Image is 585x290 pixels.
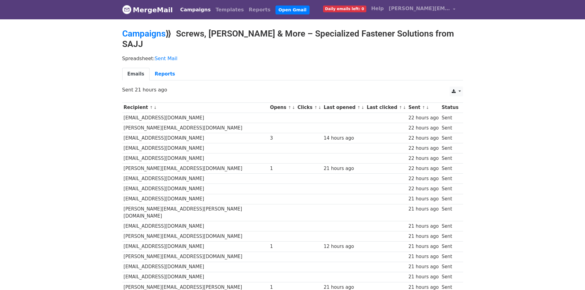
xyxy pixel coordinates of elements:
th: Opens [268,102,296,113]
div: 22 hours ago [408,175,439,182]
div: 22 hours ago [408,165,439,172]
td: [EMAIL_ADDRESS][DOMAIN_NAME] [122,272,269,282]
div: 21 hours ago [408,206,439,213]
div: 22 hours ago [408,135,439,142]
div: 22 hours ago [408,125,439,132]
div: 21 hours ago [408,253,439,260]
div: 21 hours ago [324,165,364,172]
th: Sent [407,102,440,113]
th: Last clicked [365,102,407,113]
a: Reports [246,4,273,16]
a: Reports [150,68,180,80]
td: Sent [440,164,460,174]
td: [PERSON_NAME][EMAIL_ADDRESS][DOMAIN_NAME] [122,252,269,262]
td: [PERSON_NAME][EMAIL_ADDRESS][PERSON_NAME][DOMAIN_NAME] [122,204,269,221]
td: [EMAIL_ADDRESS][DOMAIN_NAME] [122,194,269,204]
th: Clicks [296,102,322,113]
td: [EMAIL_ADDRESS][DOMAIN_NAME] [122,242,269,252]
div: 22 hours ago [408,155,439,162]
a: ↑ [314,105,318,110]
a: Campaigns [122,29,166,39]
div: 21 hours ago [408,273,439,280]
td: Sent [440,153,460,164]
div: 14 hours ago [324,135,364,142]
td: Sent [440,252,460,262]
a: ↓ [403,105,406,110]
img: MergeMail logo [122,5,131,14]
a: MergeMail [122,3,173,16]
a: ↓ [426,105,429,110]
td: [EMAIL_ADDRESS][DOMAIN_NAME] [122,262,269,272]
td: [EMAIL_ADDRESS][DOMAIN_NAME] [122,133,269,143]
a: Campaigns [178,4,213,16]
a: Emails [122,68,150,80]
a: ↑ [399,105,402,110]
td: [EMAIL_ADDRESS][DOMAIN_NAME] [122,143,269,153]
a: ↓ [361,105,365,110]
th: Last opened [322,102,365,113]
a: ↓ [318,105,322,110]
td: Sent [440,272,460,282]
p: Sent 21 hours ago [122,87,463,93]
td: Sent [440,221,460,231]
td: Sent [440,184,460,194]
a: ↓ [154,105,157,110]
td: Sent [440,262,460,272]
td: Sent [440,231,460,242]
div: 21 hours ago [408,195,439,203]
td: Sent [440,113,460,123]
a: [PERSON_NAME][EMAIL_ADDRESS][DOMAIN_NAME] [386,2,458,17]
div: 21 hours ago [408,243,439,250]
a: ↑ [357,105,361,110]
td: [EMAIL_ADDRESS][DOMAIN_NAME] [122,153,269,164]
td: Sent [440,194,460,204]
div: 21 hours ago [408,263,439,270]
th: Recipient [122,102,269,113]
h2: ⟫ Screws, [PERSON_NAME] & More – Specialized Fastener Solutions from SAJJ [122,29,463,49]
a: Sent Mail [155,56,177,61]
a: ↑ [422,105,425,110]
td: Sent [440,133,460,143]
td: [EMAIL_ADDRESS][DOMAIN_NAME] [122,113,269,123]
td: Sent [440,204,460,221]
td: Sent [440,143,460,153]
td: [PERSON_NAME][EMAIL_ADDRESS][DOMAIN_NAME] [122,231,269,242]
a: Help [369,2,386,15]
div: 22 hours ago [408,185,439,192]
div: 1 [270,243,294,250]
a: ↓ [292,105,295,110]
span: [PERSON_NAME][EMAIL_ADDRESS][DOMAIN_NAME] [389,5,450,12]
a: Templates [213,4,246,16]
div: 21 hours ago [408,233,439,240]
div: 12 hours ago [324,243,364,250]
span: Daily emails left: 0 [323,6,366,12]
td: [EMAIL_ADDRESS][DOMAIN_NAME] [122,184,269,194]
td: Sent [440,123,460,133]
td: [EMAIL_ADDRESS][DOMAIN_NAME] [122,174,269,184]
td: [PERSON_NAME][EMAIL_ADDRESS][DOMAIN_NAME] [122,164,269,174]
a: Open Gmail [275,6,310,14]
a: ↑ [288,105,291,110]
td: Sent [440,174,460,184]
td: [EMAIL_ADDRESS][DOMAIN_NAME] [122,221,269,231]
div: 22 hours ago [408,145,439,152]
a: Daily emails left: 0 [321,2,369,15]
div: 3 [270,135,294,142]
div: 21 hours ago [408,223,439,230]
th: Status [440,102,460,113]
div: 22 hours ago [408,114,439,122]
td: [PERSON_NAME][EMAIL_ADDRESS][DOMAIN_NAME] [122,123,269,133]
div: 1 [270,165,294,172]
a: ↑ [150,105,153,110]
p: Spreadsheet: [122,55,463,62]
td: Sent [440,242,460,252]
